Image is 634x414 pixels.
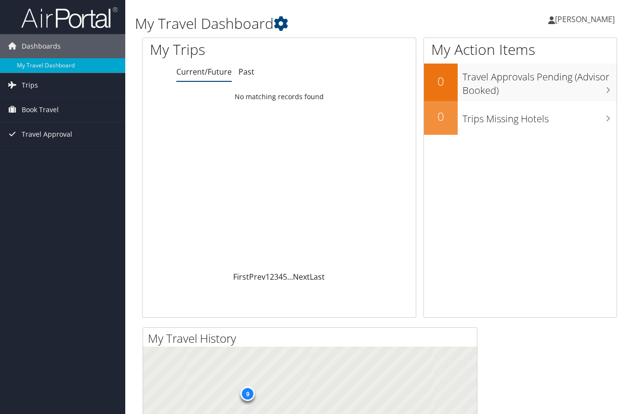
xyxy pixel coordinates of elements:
[293,272,310,282] a: Next
[150,39,295,60] h1: My Trips
[22,34,61,58] span: Dashboards
[287,272,293,282] span: …
[148,330,477,347] h2: My Travel History
[424,108,458,125] h2: 0
[310,272,325,282] a: Last
[22,73,38,97] span: Trips
[265,272,270,282] a: 1
[22,122,72,146] span: Travel Approval
[462,107,617,126] h3: Trips Missing Hotels
[21,6,118,29] img: airportal-logo.png
[270,272,274,282] a: 2
[424,73,458,90] h2: 0
[555,14,615,25] span: [PERSON_NAME]
[240,387,255,401] div: 9
[278,272,283,282] a: 4
[249,272,265,282] a: Prev
[424,64,617,101] a: 0Travel Approvals Pending (Advisor Booked)
[283,272,287,282] a: 5
[143,88,416,105] td: No matching records found
[176,66,232,77] a: Current/Future
[548,5,624,34] a: [PERSON_NAME]
[424,39,617,60] h1: My Action Items
[424,101,617,135] a: 0Trips Missing Hotels
[22,98,59,122] span: Book Travel
[238,66,254,77] a: Past
[135,13,461,34] h1: My Travel Dashboard
[233,272,249,282] a: First
[274,272,278,282] a: 3
[462,65,617,97] h3: Travel Approvals Pending (Advisor Booked)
